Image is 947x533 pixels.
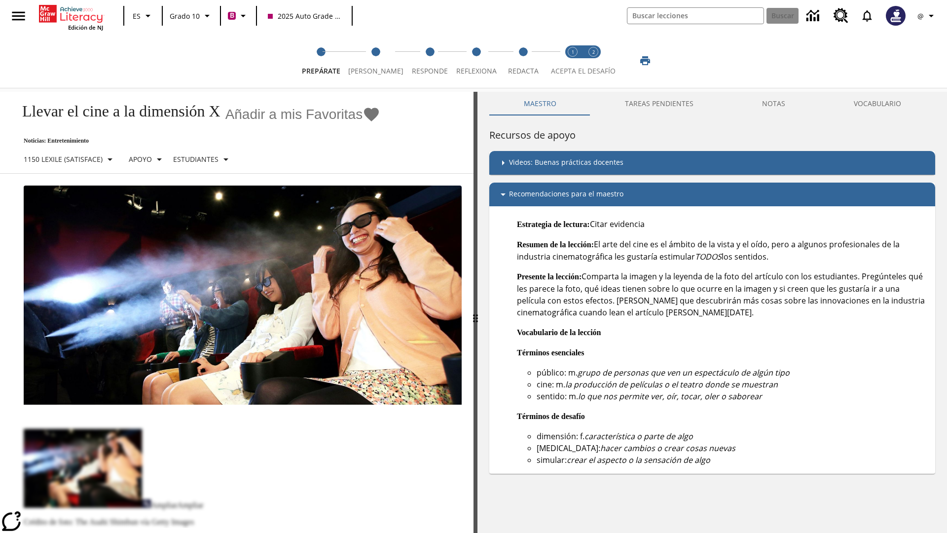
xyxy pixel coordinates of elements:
[517,272,579,281] strong: Presente la lección
[537,390,927,402] li: sentido: m.
[230,9,234,22] span: B
[489,183,935,206] div: Recomendaciones para el maestro
[24,186,462,405] img: El panel situado frente a los asientos rocía con agua nebulizada al feliz público en un cine equi...
[592,49,595,55] text: 2
[489,92,935,115] div: Instructional Panel Tabs
[129,154,152,164] p: Apoyo
[489,151,935,175] div: Videos: Buenas prácticas docentes
[572,49,574,55] text: 1
[584,431,693,442] em: característica o parte de algo
[173,154,219,164] p: Estudiantes
[170,11,200,21] span: Grado 10
[517,348,584,357] strong: Términos esenciales
[517,238,927,263] p: El arte del cine es el ámbito de la vista y el oído, pero a algunos profesionales de la industria...
[537,454,927,466] li: simular:
[880,3,911,29] button: Escoja un nuevo avatar
[517,270,927,318] p: Comparta la imagen y la leyenda de la foto del artículo con los estudiantes. Pregúnteles qué les ...
[728,92,819,115] button: NOTAS
[579,34,608,88] button: Acepta el desafío contesta step 2 of 2
[224,7,253,25] button: Boost El color de la clase es rojo violeta. Cambiar el color de la clase.
[695,251,722,262] em: TODOS
[537,442,927,454] li: [MEDICAL_DATA]:
[537,367,927,379] li: público: m.
[294,34,348,88] button: Prepárate step 1 of 5
[302,66,340,76] span: Prepárate
[801,2,828,30] a: Centro de información
[473,92,477,533] div: Pulsa la tecla de intro o la barra espaciadora y luego presiona las flechas de derecha e izquierd...
[627,8,764,24] input: Buscar campo
[517,220,590,228] strong: Estrategia de lectura:
[565,379,778,390] em: la producción de películas o el teatro donde se muestran
[629,52,661,70] button: Imprimir
[166,7,217,25] button: Grado: Grado 10, Elige un grado
[4,1,33,31] button: Abrir el menú lateral
[24,154,103,164] p: 1150 Lexile (Satisface)
[886,6,906,26] img: Avatar
[509,189,623,200] p: Recomendaciones para el maestro
[403,34,456,88] button: Responde step 3 of 5
[567,455,710,465] em: crear el aspecto o la sensación de algo
[917,11,924,21] span: @
[517,328,601,337] strong: Vocabulario de la lección
[517,240,594,249] strong: Resumen de la lección:
[497,34,549,88] button: Redacta step 5 of 5
[509,157,623,169] p: Videos: Buenas prácticas docentes
[127,7,159,25] button: Lenguaje: ES, Selecciona un idioma
[551,66,616,76] span: ACEPTA EL DESAFÍO
[590,92,728,115] button: TAREAS PENDIENTES
[578,367,790,378] em: grupo de personas que ven un espectáculo de algún tipo
[537,430,927,442] li: dimensión: f.
[600,443,735,454] em: hacer cambios o crear cosas nuevas
[579,272,582,281] strong: :
[348,66,403,76] span: [PERSON_NAME]
[517,218,927,230] p: Citar evidencia
[225,106,381,123] button: Añadir a mis Favoritas - Llevar el cine a la dimensión X
[828,2,854,29] a: Centro de recursos, Se abrirá en una pestaña nueva.
[911,7,943,25] button: Perfil/Configuración
[268,11,341,21] span: 2025 Auto Grade 10
[477,92,947,533] div: activity
[125,151,169,168] button: Tipo de apoyo, Apoyo
[12,137,380,145] p: Noticias: Entretenimiento
[578,391,762,402] em: lo que nos permite ver, oír, tocar, oler o saborear
[489,92,590,115] button: Maestro
[558,34,587,88] button: Acepta el desafío lee step 1 of 2
[456,66,497,76] span: Reflexiona
[39,3,103,31] div: Portada
[819,92,935,115] button: VOCABULARIO
[169,151,236,168] button: Seleccionar estudiante
[537,379,927,390] li: cine: m.
[448,34,505,88] button: Reflexiona step 4 of 5
[508,66,539,76] span: Redacta
[12,102,220,120] h1: Llevar el cine a la dimensión X
[225,107,363,122] span: Añadir a mis Favoritas
[517,412,585,420] strong: Términos de desafío
[489,127,935,143] h6: Recursos de apoyo
[854,3,880,29] a: Notificaciones
[68,24,103,31] span: Edición de NJ
[133,11,141,21] span: ES
[20,151,120,168] button: Seleccione Lexile, 1150 Lexile (Satisface)
[340,34,411,88] button: Lee step 2 of 5
[412,66,448,76] span: Responde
